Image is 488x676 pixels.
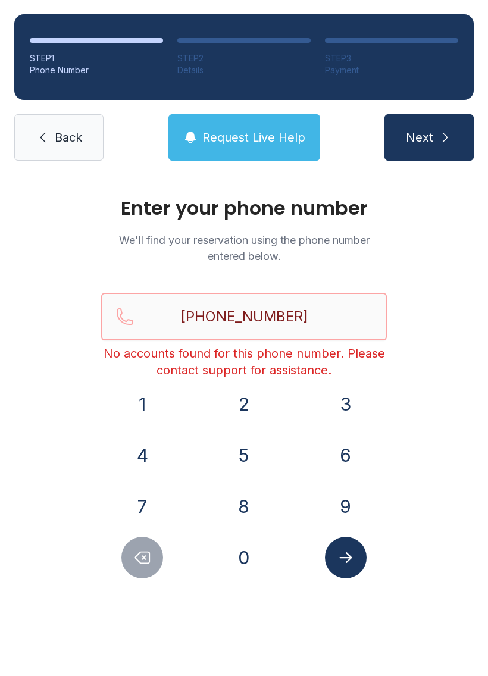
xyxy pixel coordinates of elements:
div: Phone Number [30,64,163,76]
h1: Enter your phone number [101,199,387,218]
button: 0 [223,537,265,578]
p: We'll find your reservation using the phone number entered below. [101,232,387,264]
button: 9 [325,486,367,527]
span: Request Live Help [202,129,305,146]
div: STEP 3 [325,52,458,64]
button: 5 [223,434,265,476]
button: Submit lookup form [325,537,367,578]
span: Next [406,129,433,146]
button: Delete number [121,537,163,578]
span: Back [55,129,82,146]
div: Details [177,64,311,76]
div: STEP 2 [177,52,311,64]
input: Reservation phone number [101,293,387,340]
button: 1 [121,383,163,425]
div: No accounts found for this phone number. Please contact support for assistance. [101,345,387,378]
button: 7 [121,486,163,527]
button: 3 [325,383,367,425]
button: 8 [223,486,265,527]
button: 6 [325,434,367,476]
div: Payment [325,64,458,76]
button: 2 [223,383,265,425]
button: 4 [121,434,163,476]
div: STEP 1 [30,52,163,64]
